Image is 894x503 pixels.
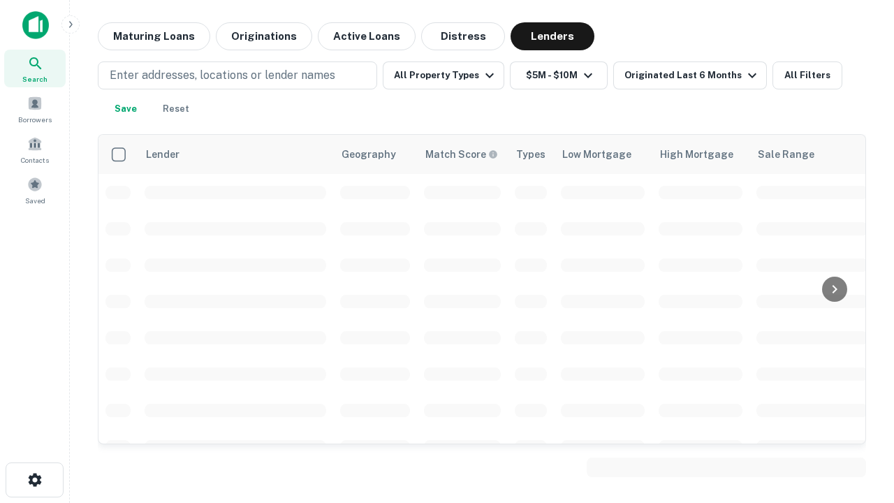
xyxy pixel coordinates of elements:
th: Geography [333,135,417,174]
div: Geography [342,146,396,163]
th: Capitalize uses an advanced AI algorithm to match your search with the best lender. The match sco... [417,135,508,174]
a: Contacts [4,131,66,168]
a: Saved [4,171,66,209]
button: Active Loans [318,22,416,50]
button: Save your search to get updates of matches that match your search criteria. [103,95,148,123]
span: Borrowers [18,114,52,125]
h6: Match Score [425,147,495,162]
a: Search [4,50,66,87]
button: Reset [154,95,198,123]
button: Originated Last 6 Months [613,61,767,89]
span: Saved [25,195,45,206]
button: Maturing Loans [98,22,210,50]
div: Originated Last 6 Months [624,67,761,84]
button: Enter addresses, locations or lender names [98,61,377,89]
button: Lenders [511,22,594,50]
button: All Filters [772,61,842,89]
th: Low Mortgage [554,135,652,174]
button: All Property Types [383,61,504,89]
p: Enter addresses, locations or lender names [110,67,335,84]
a: Borrowers [4,90,66,128]
div: Types [516,146,545,163]
th: Sale Range [749,135,875,174]
button: Originations [216,22,312,50]
span: Contacts [21,154,49,166]
button: Distress [421,22,505,50]
div: Sale Range [758,146,814,163]
div: High Mortgage [660,146,733,163]
span: Search [22,73,47,85]
th: Types [508,135,554,174]
div: Lender [146,146,179,163]
th: Lender [138,135,333,174]
button: $5M - $10M [510,61,608,89]
img: capitalize-icon.png [22,11,49,39]
div: Low Mortgage [562,146,631,163]
th: High Mortgage [652,135,749,174]
div: Capitalize uses an advanced AI algorithm to match your search with the best lender. The match sco... [425,147,498,162]
iframe: Chat Widget [824,347,894,414]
